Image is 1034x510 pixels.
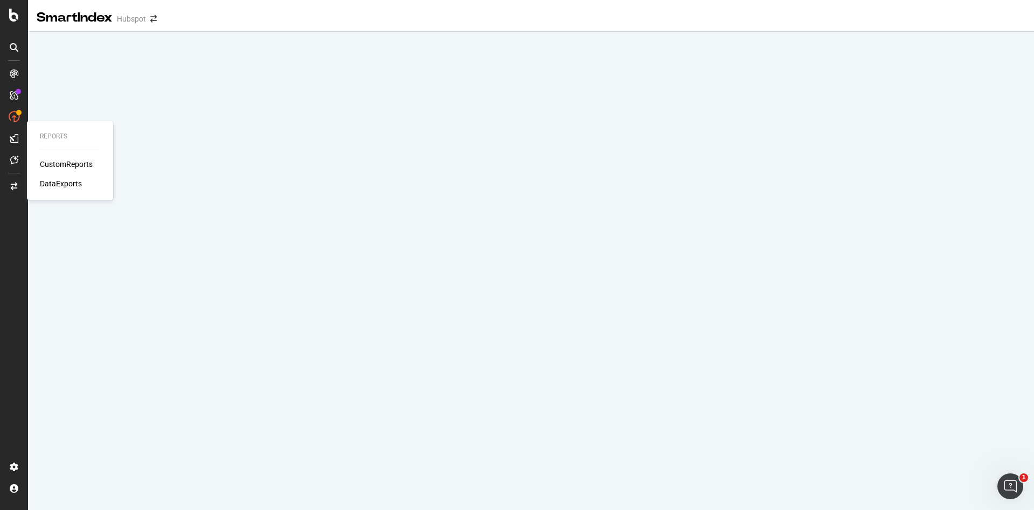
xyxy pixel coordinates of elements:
div: SmartIndex [37,9,113,27]
span: 1 [1019,473,1028,482]
div: arrow-right-arrow-left [150,15,157,23]
div: Reports [40,132,100,141]
a: CustomReports [40,159,93,170]
div: Hubspot [117,13,146,24]
a: DataExports [40,178,82,189]
iframe: Intercom live chat [997,473,1023,499]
